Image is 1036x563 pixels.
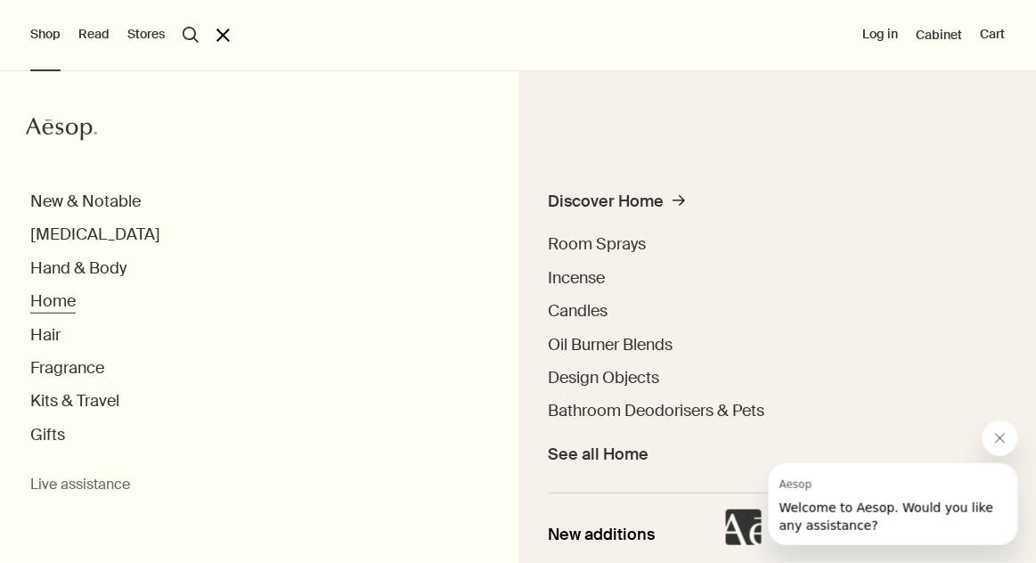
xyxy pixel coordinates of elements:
a: Discover Home [549,192,685,222]
a: See all Home [549,435,649,465]
button: New & Notable [30,192,141,212]
button: Home [30,291,76,312]
button: Fragrance [30,358,104,379]
a: Cabinet [917,27,963,43]
iframe: Mensaje de Aesop [769,463,1018,545]
span: Candles [549,300,608,322]
a: Oil Burner Blends [549,335,673,355]
button: Stores [127,26,165,44]
button: Cart [981,26,1006,44]
button: Close the Menu [216,29,230,42]
a: Room Sprays [549,234,647,255]
span: Design Objects [549,367,660,388]
button: Open search [183,27,199,43]
svg: Aesop [26,116,97,143]
button: Shop [30,26,61,44]
button: Read [78,26,110,44]
button: Kits & Travel [30,391,119,412]
iframe: Cerrar mensaje de Aesop [983,420,1018,456]
button: Log in [863,26,899,44]
span: See all Home [549,445,649,465]
button: Gifts [30,425,65,445]
span: Incense [549,267,606,289]
button: Hand & Body [30,258,126,279]
div: Discover Home [549,192,665,212]
a: Candles [549,301,608,322]
a: Incense [549,268,606,289]
span: Oil Burner Blends [549,334,673,355]
a: Aesop [26,116,97,147]
button: [MEDICAL_DATA] [30,224,160,245]
button: Live assistance [30,476,130,494]
a: Design Objects [549,368,660,388]
a: Bathroom Deodorisers & Pets [549,401,765,421]
div: Aesop dice “Welcome to Aesop. Would you like any assistance?”. Abra la ventana de mensajería para... [726,420,1018,545]
button: Hair [30,325,61,346]
span: Bathroom Deodorisers & Pets [549,400,765,421]
div: New additions [549,525,1007,545]
iframe: sin contenido [726,510,762,545]
span: Room Sprays [549,233,647,255]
